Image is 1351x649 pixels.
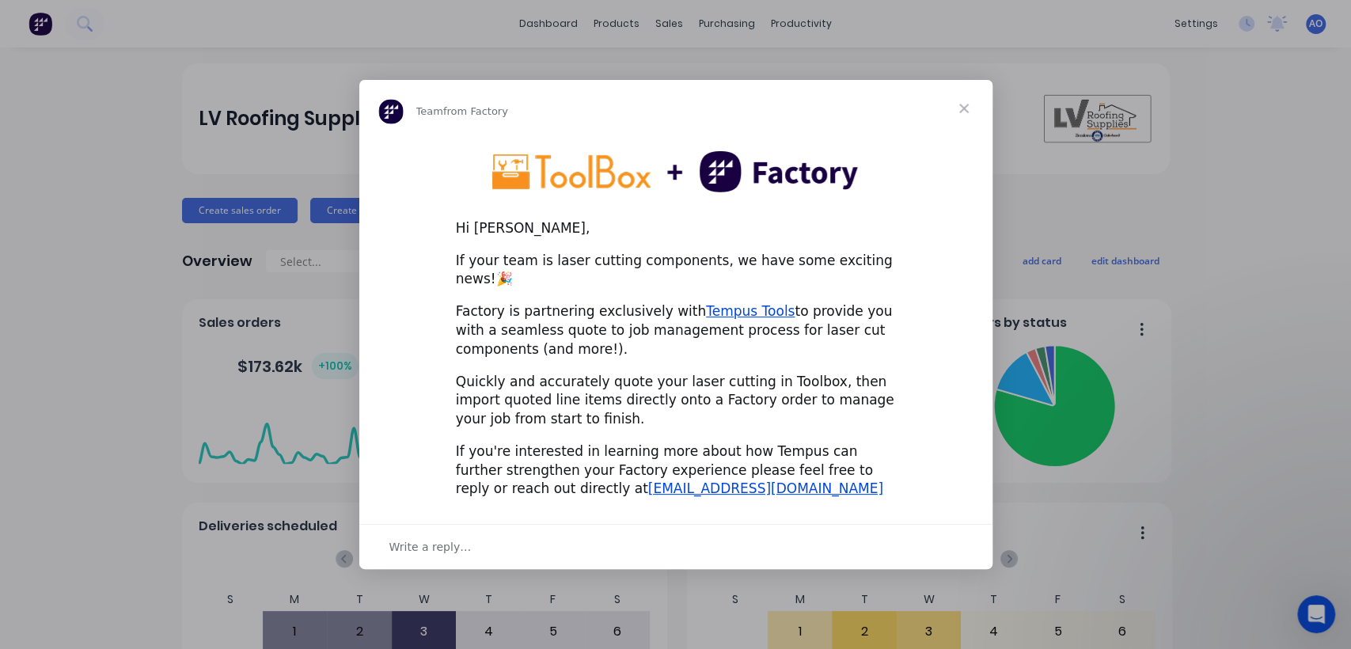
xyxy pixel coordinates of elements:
a: Tempus Tools [706,303,795,319]
div: Factory is partnering exclusively with to provide you with a seamless quote to job management pro... [456,302,896,359]
span: from Factory [443,105,508,117]
img: Profile image for Team [378,99,404,124]
div: Hi [PERSON_NAME], [456,219,896,238]
span: Close [935,80,992,137]
a: [EMAIL_ADDRESS][DOMAIN_NAME] [648,480,883,496]
div: If you're interested in learning more about how Tempus can further strengthen your Factory experi... [456,442,896,499]
div: Quickly and accurately quote your laser cutting in Toolbox, then import quoted line items directl... [456,373,896,429]
span: Team [416,105,443,117]
div: Open conversation and reply [359,524,992,569]
span: Write a reply… [389,537,472,557]
div: If your team is laser cutting components, we have some exciting news!🎉 [456,252,896,290]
